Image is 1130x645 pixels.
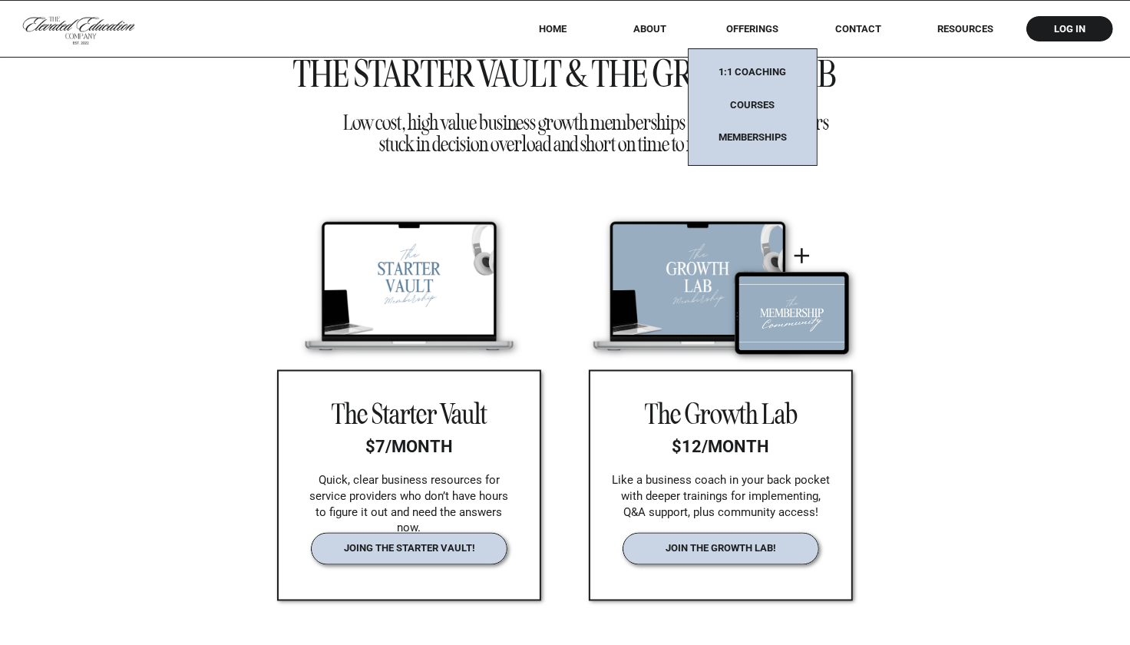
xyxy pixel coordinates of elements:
a: joing the starter vault! [329,543,491,554]
h3: The Growth Lab [632,395,811,425]
a: HOME [519,23,587,35]
p: Like a business coach in your back pocket with deeper trainings for implementing, Q&A support, pl... [612,472,831,524]
a: RESOURCES [917,23,1015,35]
h2: The Starter Vault & The Growth Lab [253,58,877,98]
a: Courses [705,99,801,119]
h3: The Starter Vault [320,395,499,425]
a: join the growth lab! [640,543,802,554]
a: log in [1040,23,1100,35]
p: $12/month [659,434,783,458]
p: Low cost, high value business growth memberships for service providers stuck in decision overload... [329,112,844,155]
p: Quick, clear business resources for service providers who don’t have hours to figure it out and n... [303,472,515,524]
p: $7/month [347,434,471,458]
a: 1:1 coaching [705,66,801,86]
a: Contact [824,23,892,35]
a: offerings [705,23,801,35]
a: About [623,23,677,35]
a: Memberships [705,131,801,144]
